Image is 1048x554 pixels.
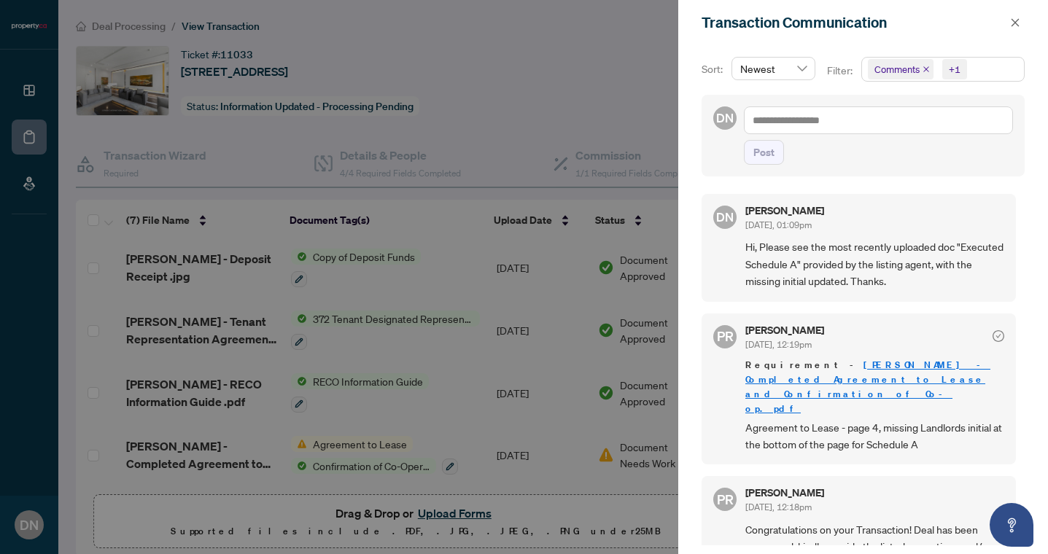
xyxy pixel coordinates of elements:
span: DN [716,109,734,128]
span: PR [717,489,734,510]
a: [PERSON_NAME] - Completed Agreement to Lease and Confirmation of Co-op.pdf [745,359,990,415]
span: Comments [874,62,920,77]
span: check-circle [993,330,1004,342]
span: close [923,66,930,73]
h5: [PERSON_NAME] [745,325,824,335]
span: Requirement - [745,358,1004,416]
h5: [PERSON_NAME] [745,488,824,498]
h5: [PERSON_NAME] [745,206,824,216]
button: Post [744,140,784,165]
span: DN [716,208,734,227]
span: PR [717,326,734,346]
span: close [1010,17,1020,28]
span: [DATE], 12:18pm [745,502,812,512]
span: Hi, Please see the most recently uploaded doc "Executed Schedule A" provided by the listing agent... [745,238,1004,289]
div: Transaction Communication [702,12,1006,34]
span: Agreement to Lease - page 4, missing Landlords initial at the bottom of the page for Schedule A [745,419,1004,453]
p: Filter: [827,63,855,79]
span: [DATE], 01:09pm [745,219,812,230]
p: Sort: [702,61,726,77]
span: Newest [740,58,807,79]
button: Open asap [990,503,1033,547]
span: [DATE], 12:19pm [745,339,812,350]
span: Comments [868,59,934,79]
div: +1 [949,62,960,77]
